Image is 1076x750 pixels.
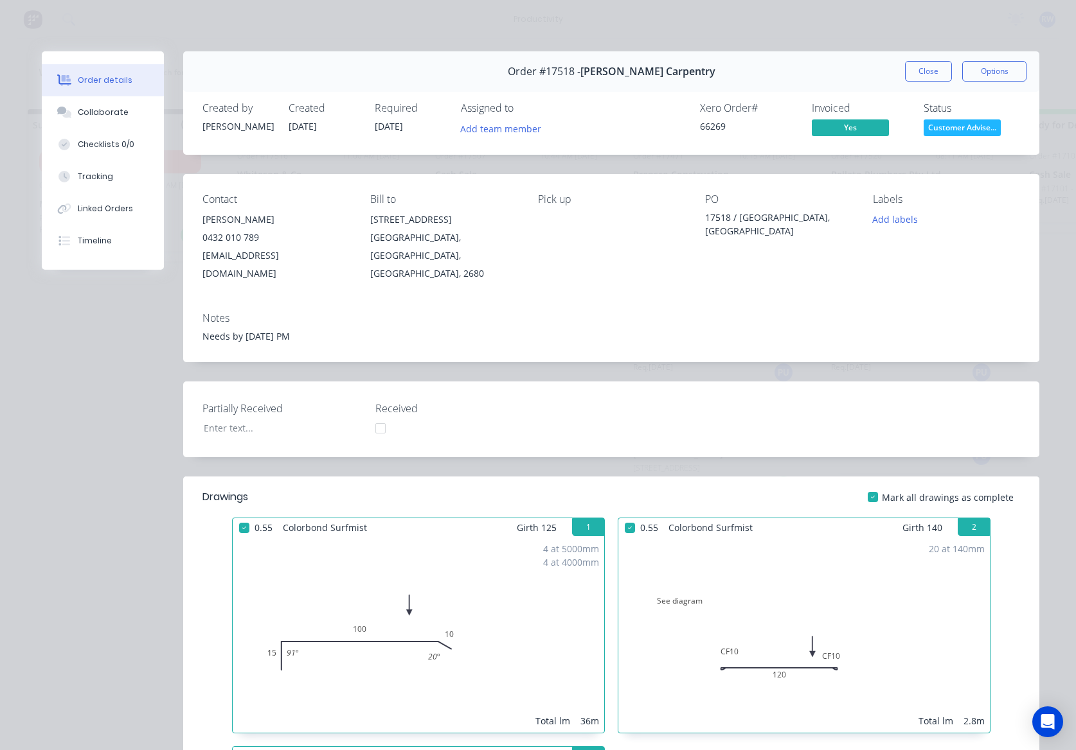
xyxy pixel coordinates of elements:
div: Created [289,102,359,114]
span: Yes [812,119,889,135]
span: Customer Advise... [924,119,1001,135]
div: Total lm [535,714,570,728]
div: Pick up [538,193,685,205]
div: Open Intercom Messenger [1032,706,1063,737]
div: Labels [873,193,1020,205]
button: Options [962,61,1027,82]
div: [PERSON_NAME] [202,211,350,229]
div: Xero Order # [700,102,796,114]
div: 66269 [700,119,796,133]
div: 36m [580,714,599,728]
div: Linked Orders [78,203,133,214]
span: Colorbond Surfmist [663,518,758,537]
button: Tracking [42,161,164,193]
div: Bill to [370,193,517,205]
span: Mark all drawings as complete [882,491,1014,504]
div: Order details [78,74,132,86]
span: Colorbond Surfmist [278,518,372,537]
div: Drawings [202,489,248,505]
div: [GEOGRAPHIC_DATA], [GEOGRAPHIC_DATA], [GEOGRAPHIC_DATA], 2680 [370,229,517,283]
span: 0.55 [635,518,663,537]
span: [PERSON_NAME] Carpentry [580,65,715,78]
button: 2 [958,518,990,536]
div: 2.8m [964,714,985,728]
span: Girth 140 [902,518,942,537]
span: [DATE] [289,120,317,132]
div: Collaborate [78,107,129,118]
button: Add labels [866,211,925,228]
button: 1 [572,518,604,536]
div: Notes [202,312,1020,324]
label: Received [375,401,536,416]
div: [EMAIL_ADDRESS][DOMAIN_NAME] [202,247,350,283]
div: PO [705,193,852,205]
div: [STREET_ADDRESS][GEOGRAPHIC_DATA], [GEOGRAPHIC_DATA], [GEOGRAPHIC_DATA], 2680 [370,211,517,283]
div: Needs by [DATE] PM [202,329,1020,343]
button: Add team member [461,119,548,137]
div: Required [375,102,445,114]
button: Timeline [42,225,164,257]
label: Partially Received [202,401,363,416]
button: Order details [42,64,164,96]
div: Total lm [919,714,953,728]
span: Girth 125 [517,518,557,537]
span: 0.55 [249,518,278,537]
div: Tracking [78,171,113,182]
div: Assigned to [461,102,589,114]
div: [PERSON_NAME] [202,119,273,133]
div: 0432 010 789 [202,229,350,247]
div: 4 at 5000mm [543,542,599,555]
button: Checklists 0/0 [42,128,164,161]
div: Invoiced [812,102,908,114]
div: Timeline [78,235,112,247]
div: 4 at 4000mm [543,555,599,569]
div: 17518 / [GEOGRAPHIC_DATA], [GEOGRAPHIC_DATA] [705,211,852,238]
div: [STREET_ADDRESS] [370,211,517,229]
div: 0151001091º20º4 at 5000mm4 at 4000mmTotal lm36m [233,537,604,733]
div: [PERSON_NAME]0432 010 789[EMAIL_ADDRESS][DOMAIN_NAME] [202,211,350,283]
div: Status [924,102,1020,114]
span: Order #17518 - [508,65,580,78]
button: Linked Orders [42,193,164,225]
div: Contact [202,193,350,205]
div: 20 at 140mm [929,542,985,555]
div: Created by [202,102,273,114]
button: Add team member [454,119,548,137]
button: Close [905,61,952,82]
div: See diagramCF10CF1012020 at 140mmTotal lm2.8m [618,537,990,733]
span: [DATE] [375,120,403,132]
button: Customer Advise... [924,119,1001,139]
button: Collaborate [42,96,164,128]
div: Checklists 0/0 [78,139,134,150]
